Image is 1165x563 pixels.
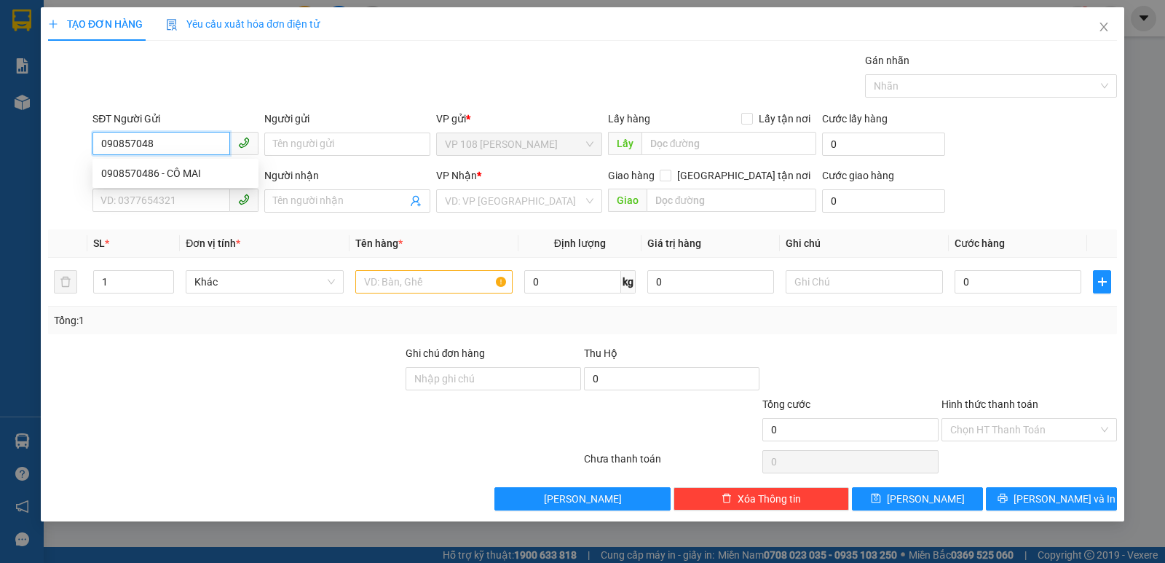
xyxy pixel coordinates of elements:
span: Tên hàng [355,237,403,249]
span: Lấy [608,132,641,155]
div: Người gửi [264,111,430,127]
span: Giao [608,189,647,212]
div: Tổng: 1 [54,312,451,328]
button: deleteXóa Thông tin [674,487,849,511]
span: Khác [194,271,334,293]
span: Đơn vị tính [186,237,240,249]
span: TẠO ĐƠN HÀNG [48,18,143,30]
span: Yêu cầu xuất hóa đơn điện tử [166,18,320,30]
span: [GEOGRAPHIC_DATA] tận nơi [671,168,816,184]
span: VP 108 Lê Hồng Phong - Vũng Tàu [445,133,593,155]
input: Dọc đường [647,189,817,212]
span: plus [48,19,58,29]
button: printer[PERSON_NAME] và In [986,487,1117,511]
span: VP Nhận [436,170,477,181]
label: Ghi chú đơn hàng [406,347,486,359]
span: Xóa Thông tin [738,491,801,507]
span: phone [238,194,250,205]
span: Cước hàng [955,237,1005,249]
label: Gán nhãn [865,55,909,66]
button: delete [54,270,77,294]
span: save [871,493,881,505]
span: [PERSON_NAME] [544,491,622,507]
span: [PERSON_NAME] và In [1014,491,1115,507]
button: Close [1083,7,1124,48]
input: Ghi chú đơn hàng [406,367,581,390]
label: Cước lấy hàng [822,113,888,125]
div: VP gửi [436,111,602,127]
span: kg [621,270,636,294]
button: save[PERSON_NAME] [852,487,983,511]
span: plus [1094,276,1110,288]
div: 0908570486 - CÔ MAI [101,165,250,181]
span: Giá trị hàng [647,237,701,249]
span: delete [722,493,732,505]
button: [PERSON_NAME] [494,487,670,511]
span: user-add [410,195,422,207]
span: Định lượng [554,237,606,249]
span: printer [998,493,1008,505]
span: [PERSON_NAME] [887,491,965,507]
div: Người nhận [264,168,430,184]
input: Cước giao hàng [822,189,945,213]
img: icon [166,19,178,31]
div: 0908570486 - CÔ MAI [92,162,258,185]
label: Hình thức thanh toán [941,398,1038,410]
label: Cước giao hàng [822,170,894,181]
input: Ghi Chú [786,270,943,294]
span: Giao hàng [608,170,655,181]
span: Tổng cước [762,398,810,410]
div: SĐT Người Gửi [92,111,258,127]
div: Chưa thanh toán [582,451,761,476]
span: Lấy tận nơi [753,111,816,127]
input: VD: Bàn, Ghế [355,270,513,294]
span: SL [93,237,105,249]
span: Lấy hàng [608,113,650,125]
button: plus [1093,270,1111,294]
input: 0 [647,270,774,294]
th: Ghi chú [780,229,949,258]
span: close [1098,21,1110,33]
input: Dọc đường [641,132,817,155]
span: phone [238,137,250,149]
input: Cước lấy hàng [822,133,945,156]
span: Thu Hộ [584,347,617,359]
